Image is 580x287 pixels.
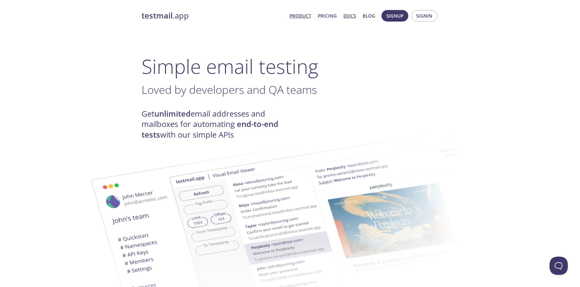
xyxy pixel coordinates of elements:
[142,10,173,21] strong: testmail
[416,12,432,20] span: Signin
[142,82,317,97] span: Loved by developers and QA teams
[154,108,191,119] strong: unlimited
[363,12,375,20] a: Blog
[386,12,403,20] span: Signup
[290,12,311,20] a: Product
[142,109,290,140] h4: Get email addresses and mailboxes for automating with our simple APIs
[550,257,568,275] iframe: Help Scout Beacon - Open
[318,12,337,20] a: Pricing
[381,10,408,22] button: Signup
[411,10,437,22] button: Signin
[343,12,356,20] a: Docs
[142,11,285,21] a: testmail.app
[142,55,439,78] h1: Simple email testing
[142,119,278,140] strong: end-to-end tests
